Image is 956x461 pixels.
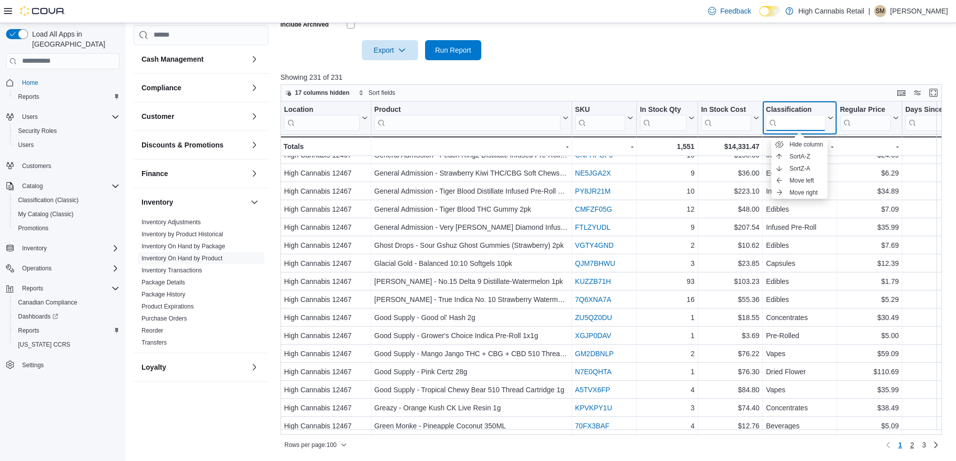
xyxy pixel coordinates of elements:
span: Security Roles [18,127,57,135]
h3: Compliance [142,83,181,93]
a: Users [14,139,38,151]
div: $5.29 [840,293,899,305]
a: Product Expirations [142,303,194,310]
button: Loyalty [248,361,260,373]
span: Package Details [142,278,185,286]
div: SKU URL [575,105,625,131]
h3: Loyalty [142,362,166,372]
div: $48.00 [701,203,759,215]
button: Sort fields [354,87,399,99]
span: Home [22,79,38,87]
a: 70FX3BAF [575,422,609,430]
button: [US_STATE] CCRS [10,338,123,352]
a: Reorder [142,327,163,334]
div: Concentrates [766,312,833,324]
button: Cash Management [142,54,246,64]
button: Reports [10,324,123,338]
button: In Stock Cost [701,105,759,131]
button: 17 columns hidden [281,87,354,99]
button: Operations [2,261,123,275]
div: 93 [640,275,695,287]
button: Settings [2,358,123,372]
span: 3 [922,440,926,450]
a: Security Roles [14,125,61,137]
div: Infused Pre-Roll [766,185,833,197]
div: In Stock Qty [640,105,687,131]
div: Product [374,105,561,115]
span: Users [18,111,119,123]
button: Classification [766,105,833,131]
a: Transfers [142,339,167,346]
a: QJM7BHWU [575,259,615,267]
button: Security Roles [10,124,123,138]
button: Catalog [18,180,47,192]
div: 16 [640,293,695,305]
div: - [374,140,569,152]
div: $1.79 [840,275,899,287]
button: Operations [18,262,56,274]
span: Reports [18,93,39,101]
span: Settings [18,359,119,371]
div: Dried Flower [766,366,833,378]
button: Enter fullscreen [927,87,939,99]
a: Dashboards [14,311,62,323]
div: Ghost Drops - Sour Gshuz Ghost Gummies (Strawberry) 2pk [374,239,569,251]
div: $76.30 [701,366,759,378]
div: Infused Pre-Roll [766,149,833,161]
button: Keyboard shortcuts [895,87,907,99]
div: In Stock Qty [640,105,687,115]
div: $34.89 [840,185,899,197]
button: OCM [248,390,260,402]
p: [PERSON_NAME] [890,5,948,17]
span: Feedback [720,6,751,16]
span: Catalog [18,180,119,192]
a: ZU5QZ0DU [575,314,612,322]
span: Inventory Adjustments [142,218,201,226]
span: Canadian Compliance [14,296,119,309]
div: General Admission - Very [PERSON_NAME] Diamond Infused Pre-Roll 3x0.5g [374,221,569,233]
div: Totals [284,140,368,152]
div: High Cannabis 12467 [284,167,368,179]
span: Customers [18,159,119,172]
div: $36.00 [701,167,759,179]
span: Classification (Classic) [18,196,79,204]
button: My Catalog (Classic) [10,207,123,221]
div: Vapes [766,348,833,360]
div: $18.55 [701,312,759,324]
div: Edibles [766,167,833,179]
div: General Admission - Tiger Blood Distillate Infused Pre-Roll 5x0.5g [374,185,569,197]
p: High Cannabis Retail [798,5,865,17]
div: $30.49 [840,312,899,324]
a: Reports [14,91,43,103]
div: Stacey Marsolais [874,5,886,17]
div: - [575,140,633,152]
div: 2 [640,239,695,251]
button: Compliance [248,82,260,94]
span: Users [22,113,38,121]
button: Reports [2,281,123,295]
div: $35.99 [840,221,899,233]
div: 1 [640,312,695,324]
button: Customer [142,111,246,121]
span: 17 columns hidden [295,89,350,97]
input: Dark Mode [759,6,780,17]
a: XGJP0DAV [575,332,611,340]
a: Inventory by Product Historical [142,231,223,238]
div: $6.29 [840,167,899,179]
a: Home [18,77,42,89]
button: Classification (Classic) [10,193,123,207]
div: 3 [640,257,695,269]
div: Glacial Gold - Balanced 10:10 Softgels 10pk [374,257,569,269]
div: Good Supply - Pink Certz 28g [374,366,569,378]
button: Hide column [771,138,828,150]
div: - [840,140,898,152]
button: Rows per page:100 [281,439,351,451]
button: Inventory [2,241,123,255]
span: Settings [22,361,44,369]
a: KUZZB71H [575,277,611,285]
h3: Cash Management [142,54,204,64]
a: CMFZF05G [575,205,612,213]
a: My Catalog (Classic) [14,208,78,220]
div: Edibles [766,239,833,251]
